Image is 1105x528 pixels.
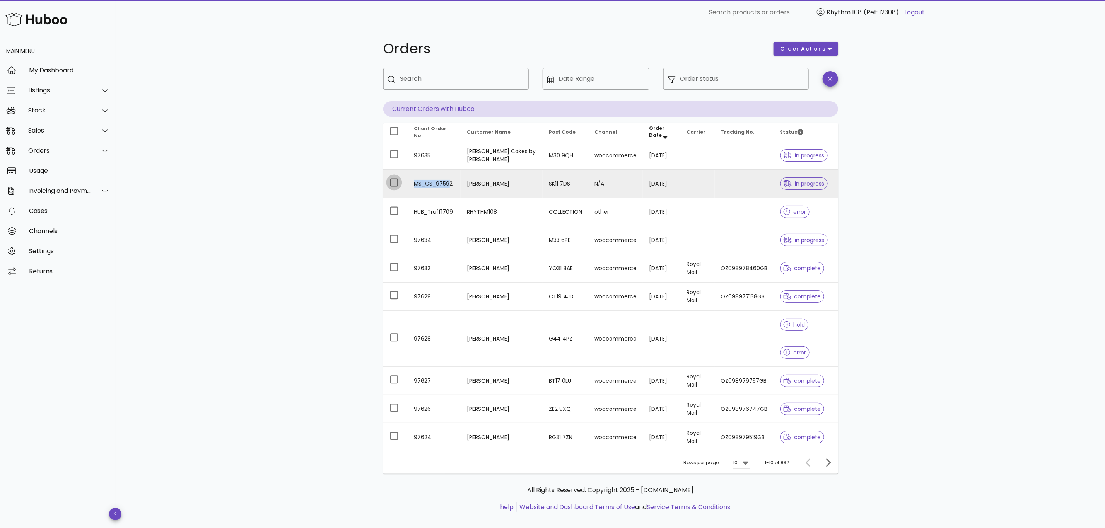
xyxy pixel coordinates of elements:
td: Royal Mail [680,395,714,423]
td: woocommerce [588,226,643,254]
span: Post Code [549,129,576,135]
span: Rhythm 108 [827,8,862,17]
td: woocommerce [588,423,643,451]
td: [PERSON_NAME] [461,170,543,198]
td: G44 4PZ [543,311,588,367]
td: 97629 [408,283,461,311]
td: [DATE] [643,283,680,311]
a: Website and Dashboard Terms of Use [519,502,635,511]
td: SK11 7DS [543,170,588,198]
div: Listings [28,87,91,94]
td: RG31 7ZN [543,423,588,451]
th: Channel [588,123,643,141]
td: MS_CS_97592 [408,170,461,198]
td: [DATE] [643,198,680,226]
td: 97632 [408,254,461,283]
div: Cases [29,207,110,215]
td: Royal Mail [680,254,714,283]
td: woocommerce [588,311,643,367]
div: Usage [29,167,110,174]
div: Channels [29,227,110,235]
td: [DATE] [643,141,680,170]
a: help [500,502,514,511]
th: Tracking No. [715,123,774,141]
td: ZE2 9XQ [543,395,588,423]
span: complete [784,378,821,383]
span: Client Order No. [414,125,447,139]
a: Logout [904,8,925,17]
td: [PERSON_NAME] [461,254,543,283]
td: [DATE] [643,423,680,451]
div: 10Rows per page: [733,456,750,469]
td: [PERSON_NAME] [461,311,543,367]
th: Status [774,123,838,141]
td: Royal Mail [680,367,714,395]
td: [DATE] [643,367,680,395]
span: complete [784,266,821,271]
div: Settings [29,247,110,255]
td: OZ098976747GB [715,395,774,423]
td: other [588,198,643,226]
td: [PERSON_NAME] [461,423,543,451]
li: and [517,502,730,512]
th: Order Date: Sorted descending. Activate to remove sorting. [643,123,680,141]
span: complete [784,294,821,299]
span: (Ref: 12308) [864,8,899,17]
span: Status [780,129,803,135]
th: Customer Name [461,123,543,141]
span: Customer Name [467,129,511,135]
td: [PERSON_NAME] [461,283,543,311]
span: Channel [594,129,617,135]
td: [DATE] [643,311,680,367]
td: HUB_Truff1709 [408,198,461,226]
span: Order Date [649,125,664,138]
td: [DATE] [643,170,680,198]
div: Orders [28,147,91,154]
td: OZ098979757GB [715,367,774,395]
td: COLLECTION [543,198,588,226]
p: All Rights Reserved. Copyright 2025 - [DOMAIN_NAME] [389,485,832,495]
td: Royal Mail [680,283,714,311]
td: woocommerce [588,395,643,423]
span: complete [784,406,821,412]
td: 97627 [408,367,461,395]
button: order actions [774,42,838,56]
h1: Orders [383,42,765,56]
td: [PERSON_NAME] Cakes by [PERSON_NAME] [461,141,543,170]
td: OZ098977138GB [715,283,774,311]
td: 97626 [408,395,461,423]
span: order actions [780,45,826,53]
td: OZ098979519GB [715,423,774,451]
div: Stock [28,107,91,114]
p: Current Orders with Huboo [383,101,838,117]
td: woocommerce [588,283,643,311]
td: 97634 [408,226,461,254]
span: error [784,350,806,355]
td: M30 9QH [543,141,588,170]
div: Returns [29,267,110,275]
span: Carrier [687,129,705,135]
td: 97628 [408,311,461,367]
span: complete [784,434,821,440]
td: CT19 4JD [543,283,588,311]
td: 97624 [408,423,461,451]
th: Post Code [543,123,588,141]
span: error [784,209,806,215]
td: 97635 [408,141,461,170]
td: BT17 0LU [543,367,588,395]
td: Royal Mail [680,423,714,451]
td: woocommerce [588,367,643,395]
td: [DATE] [643,226,680,254]
div: 10 [733,459,738,466]
td: [PERSON_NAME] [461,226,543,254]
div: Sales [28,127,91,134]
span: Tracking No. [721,129,755,135]
span: in progress [784,181,825,186]
span: hold [784,322,805,327]
button: Next page [821,456,835,470]
td: RHYTHM108 [461,198,543,226]
td: YO31 8AE [543,254,588,283]
a: Service Terms & Conditions [647,502,730,511]
img: Huboo Logo [5,11,67,27]
td: woocommerce [588,254,643,283]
